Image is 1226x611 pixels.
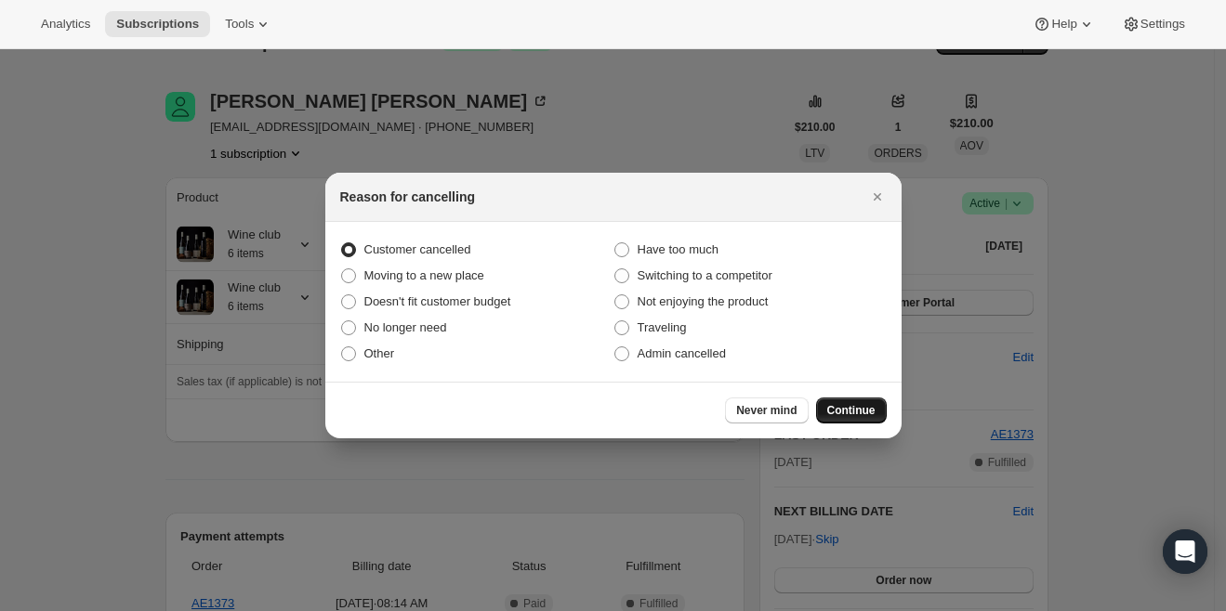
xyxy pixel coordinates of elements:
h2: Reason for cancelling [340,188,475,206]
span: Moving to a new place [364,268,484,282]
span: Switching to a competitor [638,268,772,282]
span: Traveling [638,320,687,334]
button: Close [864,184,890,210]
span: Never mind [736,403,797,418]
button: Never mind [725,397,808,423]
span: Tools [225,17,254,32]
button: Continue [816,397,887,423]
span: Other [364,346,395,360]
span: Subscriptions [116,17,199,32]
span: Continue [827,403,876,418]
button: Analytics [30,11,101,37]
button: Settings [1111,11,1196,37]
span: Have too much [638,242,718,256]
span: Analytics [41,17,90,32]
span: No longer need [364,320,447,334]
span: Help [1051,17,1076,32]
span: Admin cancelled [638,346,726,360]
button: Help [1022,11,1106,37]
span: Settings [1140,17,1185,32]
span: Not enjoying the product [638,294,769,308]
button: Subscriptions [105,11,210,37]
div: Open Intercom Messenger [1163,529,1207,574]
button: Tools [214,11,283,37]
span: Customer cancelled [364,242,471,256]
span: Doesn't fit customer budget [364,294,511,308]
